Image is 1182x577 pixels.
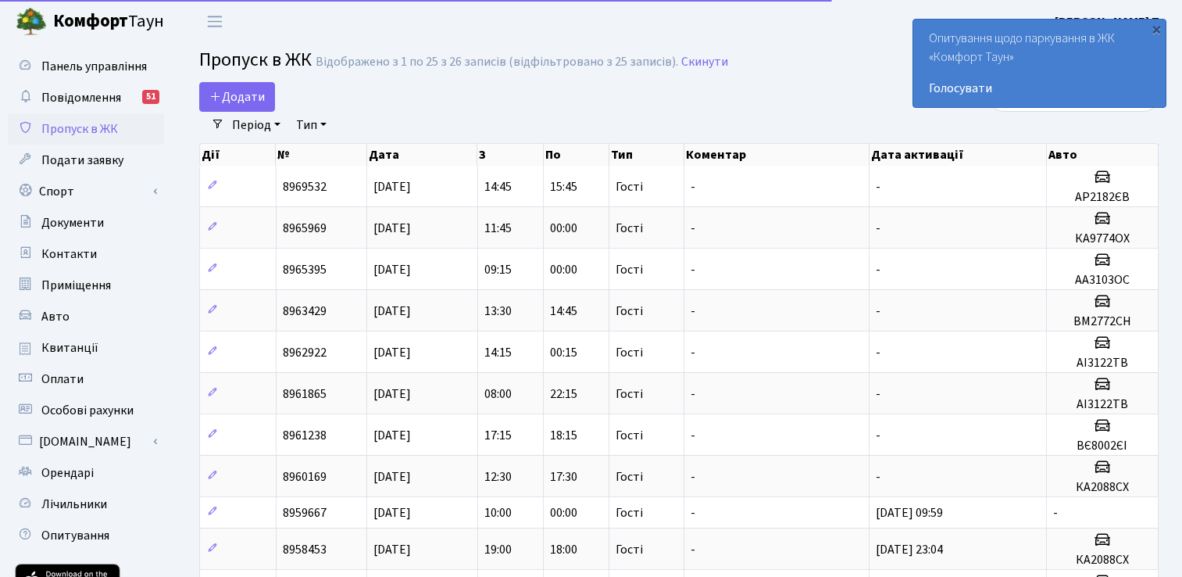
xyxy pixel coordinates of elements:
a: Пропуск в ЖК [8,113,164,145]
h5: АІ3122ТВ [1053,356,1152,371]
th: Дата [367,144,478,166]
h5: ВМ2772СН [1053,314,1152,329]
span: 8965969 [283,220,327,237]
span: 8963429 [283,303,327,320]
span: Квитанції [41,339,98,357]
span: Пропуск в ЖК [41,120,118,138]
span: 14:45 [484,178,512,195]
span: 00:00 [550,220,577,237]
a: [PERSON_NAME] П. [1055,13,1163,31]
span: Авто [41,308,70,325]
th: Дії [200,144,276,166]
span: - [691,178,695,195]
div: Відображено з 1 по 25 з 26 записів (відфільтровано з 25 записів). [316,55,678,70]
span: - [691,303,695,320]
span: Особові рахунки [41,402,134,419]
span: Гості [616,263,643,276]
span: 12:30 [484,468,512,486]
span: 00:00 [550,504,577,521]
a: Авто [8,301,164,332]
span: 8958453 [283,541,327,558]
span: [DATE] 23:04 [876,541,943,558]
span: 15:45 [550,178,577,195]
th: Коментар [684,144,870,166]
a: Особові рахунки [8,395,164,426]
span: - [876,220,880,237]
span: 17:15 [484,427,512,444]
span: Панель управління [41,58,147,75]
span: 22:15 [550,385,577,403]
a: Оплати [8,364,164,395]
span: Гості [616,429,643,442]
h5: КА2088СХ [1053,480,1152,495]
span: - [691,344,695,361]
th: № [276,144,366,166]
span: 18:15 [550,427,577,444]
span: Гості [616,388,643,400]
a: Квитанції [8,332,164,364]
a: Додати [199,82,275,112]
span: - [876,385,880,403]
span: Гості [616,543,643,556]
a: Контакти [8,238,164,270]
span: - [876,427,880,444]
span: - [876,303,880,320]
span: [DATE] [373,504,411,521]
span: Приміщення [41,277,111,294]
span: 8969532 [283,178,327,195]
span: Гості [616,222,643,235]
span: Гості [616,305,643,317]
span: Орендарі [41,464,94,482]
span: Гості [616,181,643,193]
th: З [477,144,543,166]
span: [DATE] [373,427,411,444]
b: [PERSON_NAME] П. [1055,13,1163,30]
a: Подати заявку [8,145,164,176]
span: 00:15 [550,344,577,361]
a: Документи [8,207,164,238]
th: По [544,144,609,166]
span: 00:00 [550,261,577,278]
span: [DATE] [373,344,411,361]
span: [DATE] [373,261,411,278]
div: Опитування щодо паркування в ЖК «Комфорт Таун» [913,20,1166,107]
a: Лічильники [8,489,164,520]
span: Гості [616,346,643,359]
span: 8961238 [283,427,327,444]
span: [DATE] [373,220,411,237]
h5: ВЄ8002ЄІ [1053,439,1152,453]
button: Переключити навігацію [195,9,234,34]
a: [DOMAIN_NAME] [8,426,164,457]
span: - [876,178,880,195]
th: Тип [609,144,684,166]
span: 14:15 [484,344,512,361]
span: 18:00 [550,541,577,558]
span: - [691,504,695,521]
span: Контакти [41,245,97,263]
span: - [691,427,695,444]
span: 19:00 [484,541,512,558]
span: 13:30 [484,303,512,320]
span: - [876,344,880,361]
span: - [691,541,695,558]
span: 17:30 [550,468,577,486]
span: [DATE] [373,303,411,320]
span: 8959667 [283,504,327,521]
span: Гості [616,471,643,483]
span: - [691,385,695,403]
span: Повідомлення [41,89,121,106]
span: [DATE] [373,541,411,558]
h5: АР2182ЄВ [1053,190,1152,205]
a: Приміщення [8,270,164,301]
span: Гості [616,507,643,519]
span: 8965395 [283,261,327,278]
a: Період [226,112,287,138]
span: [DATE] [373,178,411,195]
div: × [1148,21,1164,37]
span: - [1053,504,1058,521]
span: Пропуск в ЖК [199,46,312,73]
span: Подати заявку [41,152,123,169]
h5: КА2088СХ [1053,553,1152,568]
span: - [876,468,880,486]
span: 8962922 [283,344,327,361]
